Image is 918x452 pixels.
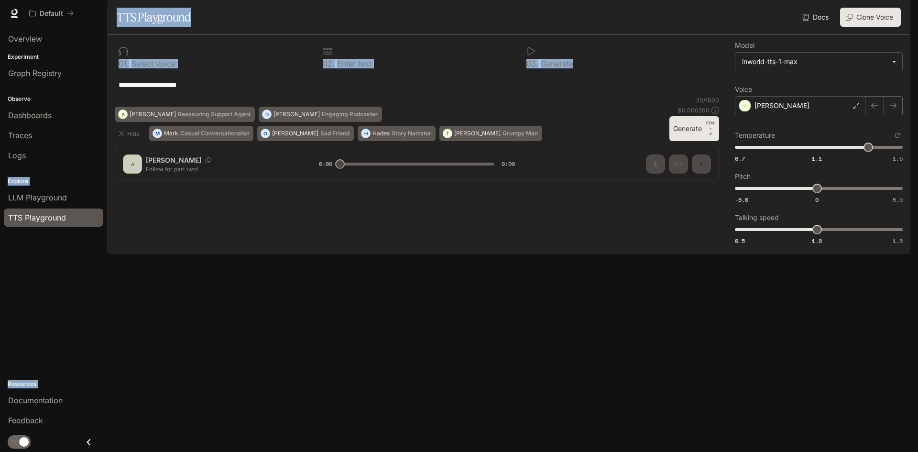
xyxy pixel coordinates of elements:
[742,57,887,66] div: inworld-tts-1-max
[443,126,452,141] div: T
[130,111,176,117] p: [PERSON_NAME]
[119,60,129,67] p: 0 1 .
[840,8,901,27] button: Clone Voice
[735,196,748,204] span: -5.0
[526,60,538,67] p: 0 3 .
[735,237,745,245] span: 0.5
[129,60,175,67] p: Select voice
[696,96,719,104] p: 20 / 1000
[323,60,335,67] p: 0 2 .
[262,107,271,122] div: D
[800,8,832,27] a: Docs
[257,126,354,141] button: O[PERSON_NAME]Sad Friend
[706,120,715,132] p: CTRL +
[180,131,249,136] p: Casual Conversationalist
[153,126,162,141] div: M
[735,42,754,49] p: Model
[893,154,903,163] span: 1.5
[25,4,78,23] button: All workspaces
[678,106,710,114] p: $ 0.000200
[735,132,775,139] p: Temperature
[358,126,436,141] button: HHadesStory Narrator
[538,60,573,67] p: Generate
[322,111,378,117] p: Engaging Podcaster
[115,126,145,141] button: Hide
[503,131,538,136] p: Grumpy Man
[178,111,251,117] p: Reassuring Support Agent
[361,126,370,141] div: H
[119,107,127,122] div: A
[892,130,903,141] button: Reset to default
[735,86,752,93] p: Voice
[259,107,382,122] button: D[PERSON_NAME]Engaging Podcaster
[335,60,372,67] p: Enter text
[261,126,270,141] div: O
[669,116,719,141] button: GenerateCTRL +⏎
[272,131,318,136] p: [PERSON_NAME]
[893,196,903,204] span: 5.0
[735,173,751,180] p: Pitch
[735,53,902,71] div: inworld-tts-1-max
[372,131,390,136] p: Hades
[893,237,903,245] span: 1.5
[273,111,320,117] p: [PERSON_NAME]
[454,131,501,136] p: [PERSON_NAME]
[115,107,255,122] button: A[PERSON_NAME]Reassuring Support Agent
[149,126,253,141] button: MMarkCasual Conversationalist
[812,154,822,163] span: 1.1
[754,101,809,110] p: [PERSON_NAME]
[735,154,745,163] span: 0.7
[320,131,350,136] p: Sad Friend
[392,131,431,136] p: Story Narrator
[164,131,178,136] p: Mark
[706,120,715,137] p: ⏎
[812,237,822,245] span: 1.0
[117,8,191,27] h1: TTS Playground
[735,214,779,221] p: Talking speed
[40,10,63,18] p: Default
[439,126,542,141] button: T[PERSON_NAME]Grumpy Man
[815,196,819,204] span: 0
